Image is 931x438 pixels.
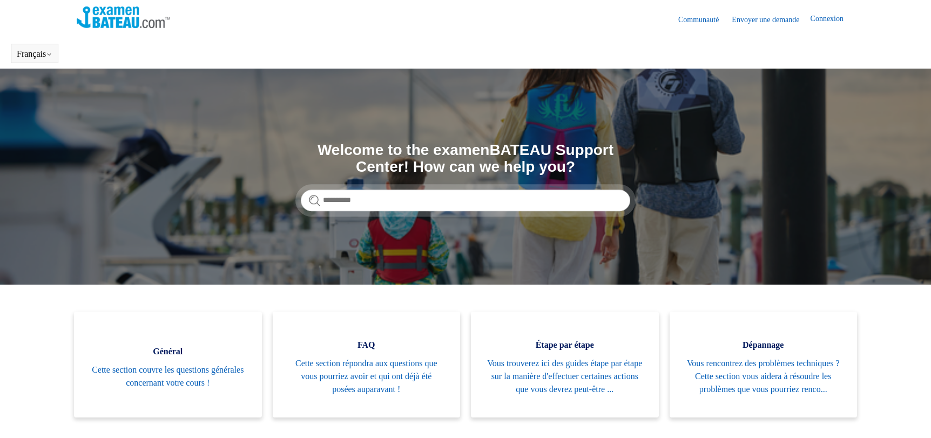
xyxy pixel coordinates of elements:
img: Page d’accueil du Centre d’aide Examen Bateau [77,6,170,28]
a: Général Cette section couvre les questions générales concernant votre cours ! [74,312,262,417]
span: Vous trouverez ici des guides étape par étape sur la manière d'effectuer certaines actions que vo... [487,357,643,396]
button: Français [17,49,52,59]
a: Étape par étape Vous trouverez ici des guides étape par étape sur la manière d'effectuer certaine... [471,312,659,417]
span: FAQ [289,339,444,352]
span: Vous rencontrez des problèmes techniques ? Cette section vous aidera à résoudre les problèmes que... [686,357,841,396]
a: Communauté [678,14,730,25]
h1: Welcome to the examenBATEAU Support Center! How can we help you? [301,142,630,176]
a: Dépannage Vous rencontrez des problèmes techniques ? Cette section vous aidera à résoudre les pro... [670,312,858,417]
span: Dépannage [686,339,841,352]
span: Étape par étape [487,339,643,352]
div: Live chat [895,402,923,430]
a: Connexion [811,13,854,26]
input: Rechercher [301,190,630,211]
a: FAQ Cette section répondra aux questions que vous pourriez avoir et qui ont déjà été posées aupar... [273,312,461,417]
span: Général [90,345,246,358]
span: Cette section couvre les questions générales concernant votre cours ! [90,363,246,389]
a: Envoyer une demande [732,14,810,25]
span: Cette section répondra aux questions que vous pourriez avoir et qui ont déjà été posées auparavant ! [289,357,444,396]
